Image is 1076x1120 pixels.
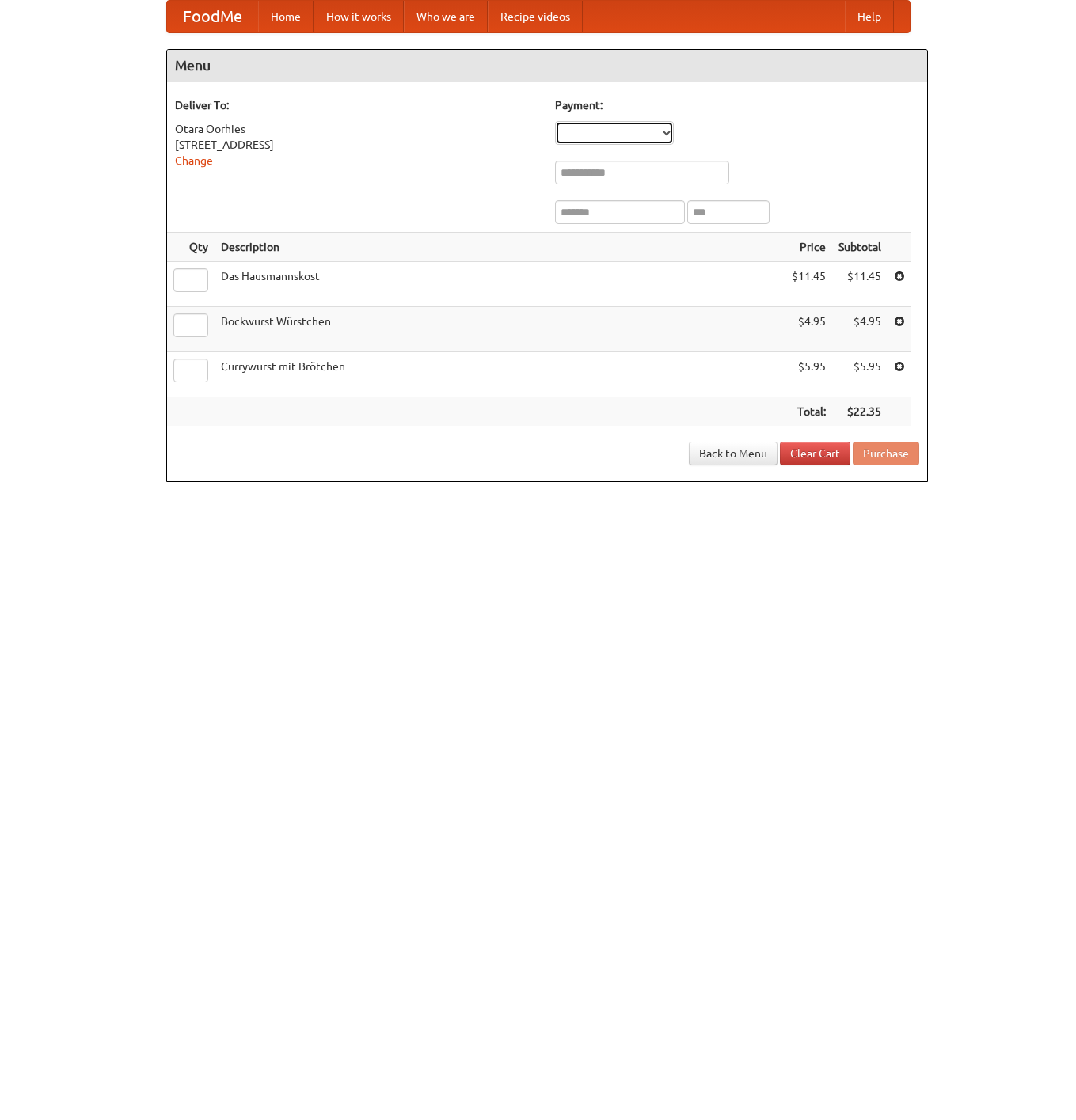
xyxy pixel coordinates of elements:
[853,442,919,465] button: Purchase
[175,97,539,113] h5: Deliver To:
[314,1,404,32] a: How it works
[785,352,832,397] td: $5.95
[555,97,919,113] h5: Payment:
[832,352,888,397] td: $5.95
[785,307,832,352] td: $4.95
[488,1,583,32] a: Recipe videos
[175,121,539,137] div: Otara Oorhies
[258,1,314,32] a: Home
[780,442,850,465] a: Clear Cart
[785,233,832,262] th: Price
[215,307,785,352] td: Bockwurst Würstchen
[832,262,888,307] td: $11.45
[785,262,832,307] td: $11.45
[785,397,832,427] th: Total:
[404,1,488,32] a: Who we are
[167,1,258,32] a: FoodMe
[832,233,888,262] th: Subtotal
[215,233,785,262] th: Description
[175,137,539,153] div: [STREET_ADDRESS]
[175,154,213,167] a: Change
[832,397,888,427] th: $22.35
[167,233,215,262] th: Qty
[215,262,785,307] td: Das Hausmannskost
[845,1,894,32] a: Help
[689,442,778,465] a: Back to Menu
[215,352,785,397] td: Currywurst mit Brötchen
[167,50,927,82] h4: Menu
[832,307,888,352] td: $4.95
